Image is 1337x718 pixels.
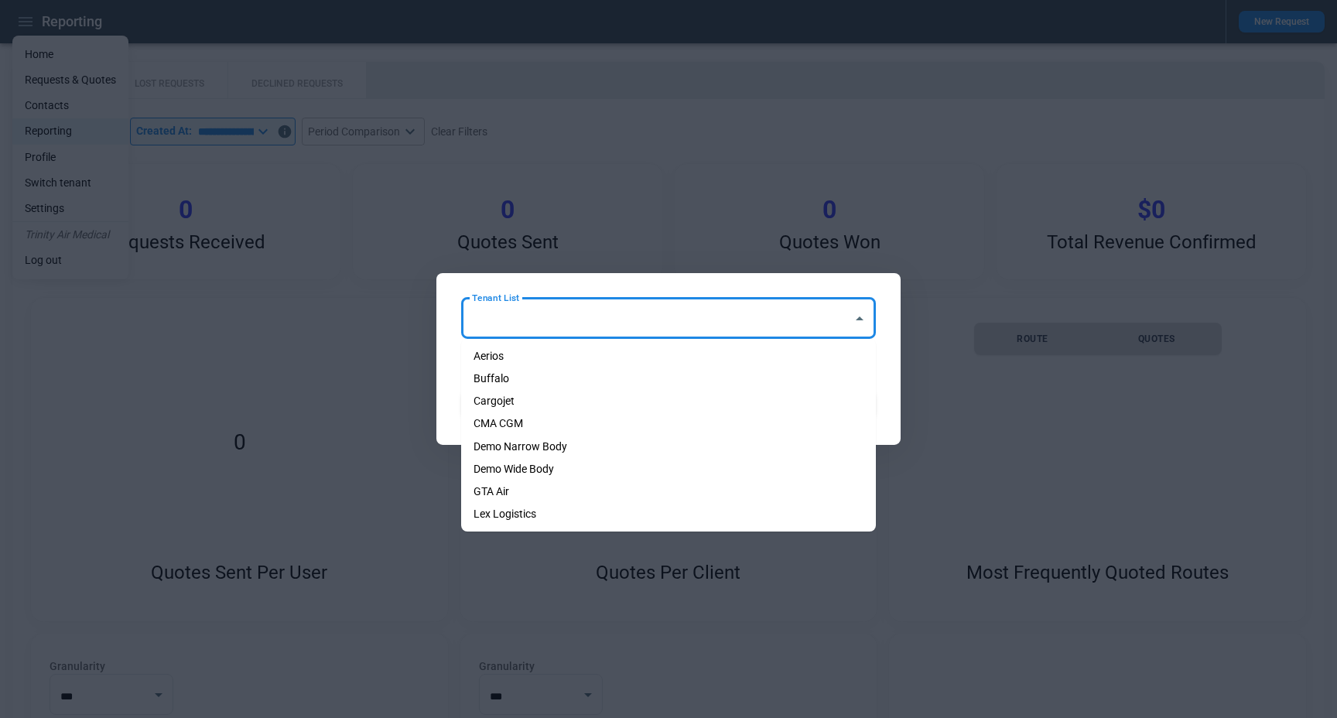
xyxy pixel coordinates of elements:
[461,412,876,435] li: CMA CGM
[461,480,876,503] li: GTA Air
[472,291,519,304] label: Tenant List
[461,345,876,368] li: Aerios
[849,308,870,330] button: Close
[461,458,876,480] li: Demo Wide Body
[461,368,876,390] li: Buffalo
[461,503,876,525] li: Lex Logistics
[461,390,876,412] li: Cargojet
[461,436,876,458] li: Demo Narrow Body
